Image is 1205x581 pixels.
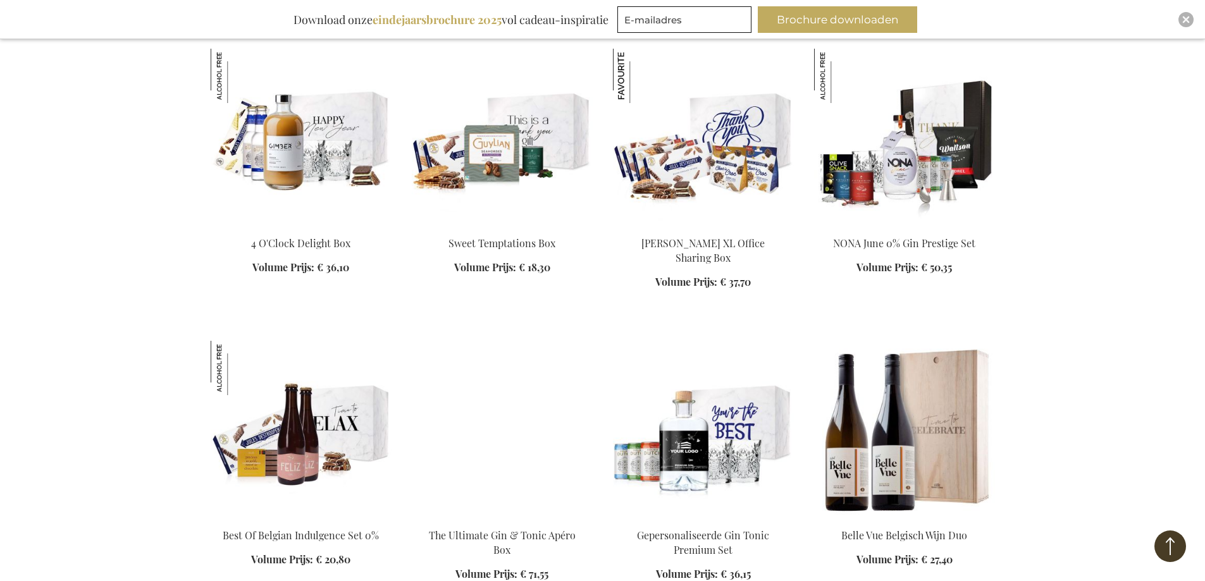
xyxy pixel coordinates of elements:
span: € 27,40 [921,553,953,566]
img: The Ultimate Gin & Tonic Apéro Box [412,341,593,518]
img: Jules Destrooper XL Office Sharing Box [613,49,667,103]
div: Close [1178,12,1194,27]
span: € 71,55 [520,567,548,580]
a: Gepersonaliseerde Gin Tonic Premium Set [637,529,769,556]
span: Volume Prijs: [656,567,718,580]
span: Volume Prijs: [655,275,717,288]
span: € 36,15 [720,567,751,580]
a: Volume Prijs: € 37,70 [655,275,751,290]
button: Brochure downloaden [758,6,917,33]
b: eindejaarsbrochure 2025 [373,12,502,27]
img: Gimber personeelsgeschenk [211,49,392,226]
span: Volume Prijs: [454,260,516,274]
a: Volume Prijs: € 27,40 [856,553,953,567]
img: Close [1182,16,1190,23]
input: E-mailadres [617,6,751,33]
span: Volume Prijs: [252,260,314,274]
a: GEPERSONALISEERDE GIN TONIC COCKTAIL SET [613,513,794,525]
a: Best Of Belgian Indulgence Set 0% [223,529,379,542]
span: € 36,10 [317,260,349,274]
img: GEPERSONALISEERDE GIN TONIC COCKTAIL SET [613,341,794,518]
a: [PERSON_NAME] XL Office Sharing Box [641,236,765,264]
span: € 18,30 [519,260,550,274]
a: Sweet Temptations Box [412,221,593,233]
img: Best Of Belgian Indulgence Set 0% [211,341,265,395]
span: Volume Prijs: [455,567,517,580]
a: NONA June 0% Gin Prestige Set [833,236,975,250]
a: 4 O'Clock Delight Box [251,236,350,250]
img: Sweet Temptations Box [412,49,593,226]
span: Volume Prijs: [856,553,918,566]
a: Jules Destrooper XL Office Sharing Box Jules Destrooper XL Office Sharing Box [613,221,794,233]
a: Volume Prijs: € 18,30 [454,260,550,275]
a: Sweet Temptations Box [448,236,555,250]
div: Download onze vol cadeau-inspiratie [288,6,614,33]
a: The Ultimate Gin & Tonic Apéro Box [412,513,593,525]
span: € 37,70 [720,275,751,288]
a: Volume Prijs: € 50,35 [856,260,952,275]
img: NONA June 0% Gin Prestige Set [814,49,868,103]
img: 4 O'Clock Delight Box [211,49,265,103]
form: marketing offers and promotions [617,6,755,37]
a: NONA June 0% Gin Prestige Set NONA June 0% Gin Prestige Set [814,221,995,233]
span: € 20,80 [316,553,350,566]
a: Best Of Belgian Indulgence Set 0% Best Of Belgian Indulgence Set 0% [211,513,392,525]
img: NONA June 0% Gin Prestige Set [814,49,995,226]
a: Volume Prijs: € 20,80 [251,553,350,567]
a: Belle Vue Belgisch Wijn Duo [841,529,967,542]
img: Jules Destrooper XL Office Sharing Box [613,49,794,226]
span: Volume Prijs: [856,260,918,274]
a: The Ultimate Gin & Tonic Apéro Box [429,529,576,556]
a: Gimber personeelsgeschenk 4 O'Clock Delight Box [211,221,392,233]
a: Belle Vue Belgisch Wijn Duo [814,513,995,525]
img: Belle Vue Belgisch Wijn Duo [814,341,995,518]
a: Volume Prijs: € 36,10 [252,260,349,275]
span: € 50,35 [921,260,952,274]
img: Best Of Belgian Indulgence Set 0% [211,341,392,518]
span: Volume Prijs: [251,553,313,566]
